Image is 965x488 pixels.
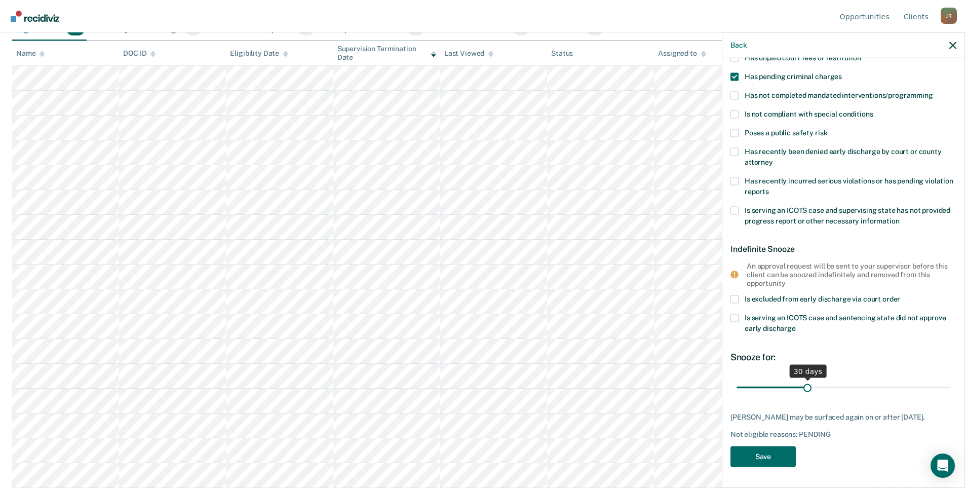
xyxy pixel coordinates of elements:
span: Has recently incurred serious violations or has pending violation reports [745,176,953,195]
div: Supervision Termination Date [337,45,436,62]
span: Is not compliant with special conditions [745,109,873,118]
img: Recidiviz [11,11,59,22]
span: Is serving an ICOTS case and supervising state has not provided progress report or other necessar... [745,206,950,224]
div: 30 days [790,365,827,378]
button: Profile dropdown button [941,8,957,24]
span: Has recently been denied early discharge by court or county attorney [745,147,942,166]
span: Poses a public safety risk [745,128,827,136]
span: Has not completed mandated interventions/programming [745,91,933,99]
div: Status [551,49,573,58]
div: Name [16,49,45,58]
div: Last Viewed [444,49,493,58]
span: Is serving an ICOTS case and sentencing state did not approve early discharge [745,314,946,332]
div: Open Intercom Messenger [931,454,955,478]
span: Has pending criminal charges [745,72,842,80]
div: [PERSON_NAME] may be surfaced again on or after [DATE]. [730,412,956,421]
div: An approval request will be sent to your supervisor before this client can be snoozed indefinitel... [747,261,948,287]
div: Indefinite Snooze [730,236,956,261]
div: Not eligible reasons: PENDING [730,430,956,438]
button: Save [730,446,796,467]
div: DOC ID [123,49,156,58]
div: Eligibility Date [230,49,288,58]
div: Snooze for: [730,352,956,363]
span: Is excluded from early discharge via court order [745,295,900,303]
button: Back [730,41,747,49]
div: Assigned to [658,49,706,58]
div: J R [941,8,957,24]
